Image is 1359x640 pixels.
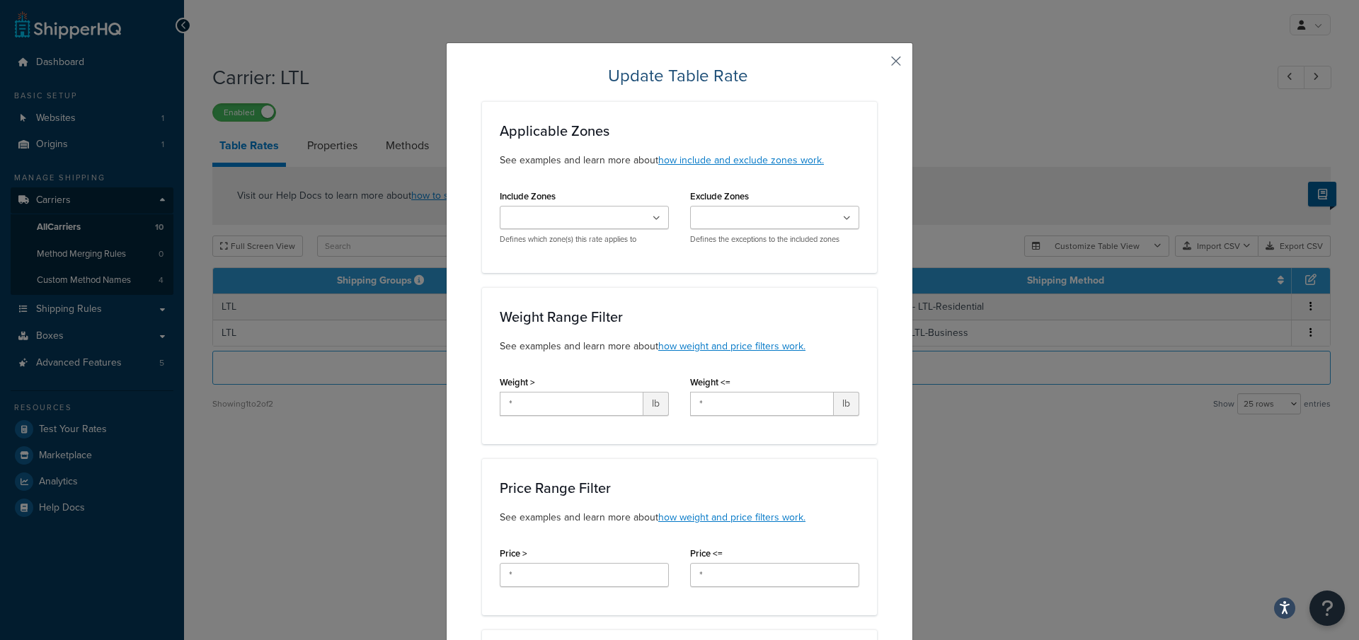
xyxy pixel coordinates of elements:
label: Include Zones [500,191,556,202]
span: lb [834,392,859,416]
label: Price <= [690,548,723,559]
h3: Applicable Zones [500,123,859,139]
p: See examples and learn more about [500,510,859,525]
h3: Price Range Filter [500,480,859,496]
h3: Weight Range Filter [500,309,859,325]
p: See examples and learn more about [500,153,859,168]
p: Defines which zone(s) this rate applies to [500,234,669,245]
a: how weight and price filters work. [658,510,805,525]
a: how include and exclude zones work. [658,153,824,168]
label: Weight <= [690,377,730,388]
label: Exclude Zones [690,191,749,202]
label: Price > [500,548,527,559]
a: how weight and price filters work. [658,339,805,354]
label: Weight > [500,377,535,388]
h2: Update Table Rate [482,64,877,87]
span: lb [643,392,669,416]
p: Defines the exceptions to the included zones [690,234,859,245]
p: See examples and learn more about [500,339,859,354]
